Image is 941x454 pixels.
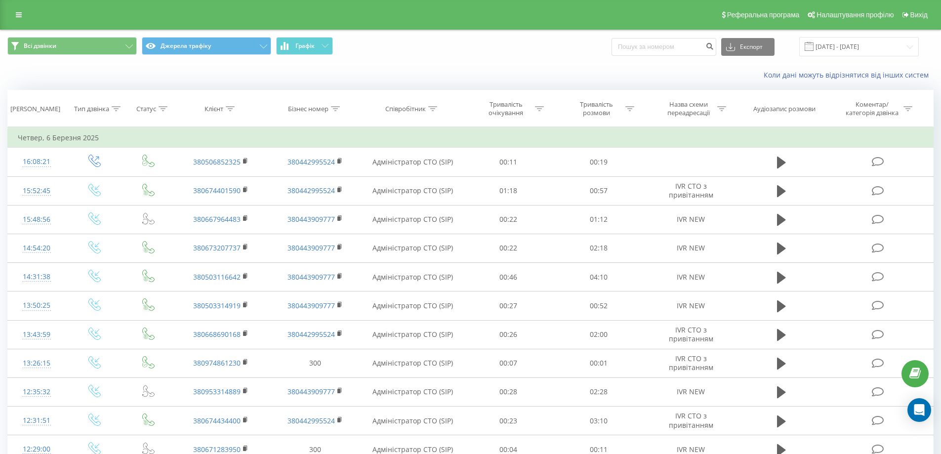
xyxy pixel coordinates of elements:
div: Тип дзвінка [74,105,109,113]
a: 380443909777 [287,243,335,252]
div: 15:52:45 [18,181,56,201]
button: Всі дзвінки [7,37,137,55]
span: Вихід [910,11,928,19]
a: 380442995524 [287,157,335,166]
span: Налаштування профілю [817,11,894,19]
span: Всі дзвінки [24,42,56,50]
a: 380443909777 [287,387,335,396]
td: Адміністратор СТО (SIP) [362,320,463,349]
a: 380503116642 [193,272,241,282]
div: Open Intercom Messenger [907,398,931,422]
div: Статус [136,105,156,113]
td: IVR СТО з привітанням [644,407,737,435]
a: 380506852325 [193,157,241,166]
td: 00:19 [554,148,644,176]
div: Тривалість очікування [480,100,532,117]
td: 00:22 [463,205,554,234]
button: Графік [276,37,333,55]
td: 00:28 [463,377,554,406]
div: Тривалість розмови [570,100,623,117]
div: 16:08:21 [18,152,56,171]
div: 12:31:51 [18,411,56,430]
span: Графік [295,42,315,49]
a: 380503314919 [193,301,241,310]
div: Бізнес номер [288,105,328,113]
td: 04:10 [554,263,644,291]
td: 00:01 [554,349,644,377]
div: 13:43:59 [18,325,56,344]
a: 380443909777 [287,214,335,224]
td: IVR NEW [644,377,737,406]
td: IVR СТО з привітанням [644,349,737,377]
td: 02:18 [554,234,644,262]
td: IVR NEW [644,205,737,234]
td: 00:07 [463,349,554,377]
a: 380442995524 [287,186,335,195]
button: Експорт [721,38,775,56]
a: 380674434400 [193,416,241,425]
div: 13:50:25 [18,296,56,315]
td: Адміністратор СТО (SIP) [362,148,463,176]
div: 14:31:38 [18,267,56,287]
td: 300 [268,349,362,377]
a: 380668690168 [193,330,241,339]
td: Адміністратор СТО (SIP) [362,263,463,291]
td: Адміністратор СТО (SIP) [362,407,463,435]
a: 380953314889 [193,387,241,396]
td: Четвер, 6 Березня 2025 [8,128,934,148]
td: 00:11 [463,148,554,176]
td: 01:18 [463,176,554,205]
a: 380673207737 [193,243,241,252]
td: IVR СТО з привітанням [644,176,737,205]
td: 03:10 [554,407,644,435]
a: 380442995524 [287,416,335,425]
td: Адміністратор СТО (SIP) [362,176,463,205]
td: 01:12 [554,205,644,234]
div: Аудіозапис розмови [753,105,816,113]
td: 00:57 [554,176,644,205]
td: Адміністратор СТО (SIP) [362,234,463,262]
div: Співробітник [385,105,426,113]
td: Адміністратор СТО (SIP) [362,291,463,320]
td: IVR NEW [644,263,737,291]
button: Джерела трафіку [142,37,271,55]
td: 02:28 [554,377,644,406]
td: IVR NEW [644,291,737,320]
td: Адміністратор СТО (SIP) [362,349,463,377]
td: 00:52 [554,291,644,320]
div: Клієнт [205,105,223,113]
div: 13:26:15 [18,354,56,373]
a: 380442995524 [287,330,335,339]
td: 00:23 [463,407,554,435]
a: 380674401590 [193,186,241,195]
td: Адміністратор СТО (SIP) [362,377,463,406]
a: 380443909777 [287,272,335,282]
td: 00:22 [463,234,554,262]
td: IVR СТО з привітанням [644,320,737,349]
a: 380671283950 [193,445,241,454]
input: Пошук за номером [612,38,716,56]
td: 00:27 [463,291,554,320]
div: Коментар/категорія дзвінка [843,100,901,117]
a: Коли дані можуть відрізнятися вiд інших систем [764,70,934,80]
td: Адміністратор СТО (SIP) [362,205,463,234]
div: [PERSON_NAME] [10,105,60,113]
div: 14:54:20 [18,239,56,258]
div: 15:48:56 [18,210,56,229]
td: 00:46 [463,263,554,291]
td: IVR NEW [644,234,737,262]
a: 380667964483 [193,214,241,224]
a: 380443909777 [287,301,335,310]
span: Реферальна програма [727,11,800,19]
td: 00:26 [463,320,554,349]
div: Назва схеми переадресації [662,100,715,117]
td: 02:00 [554,320,644,349]
a: 380974861230 [193,358,241,368]
div: 12:35:32 [18,382,56,402]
